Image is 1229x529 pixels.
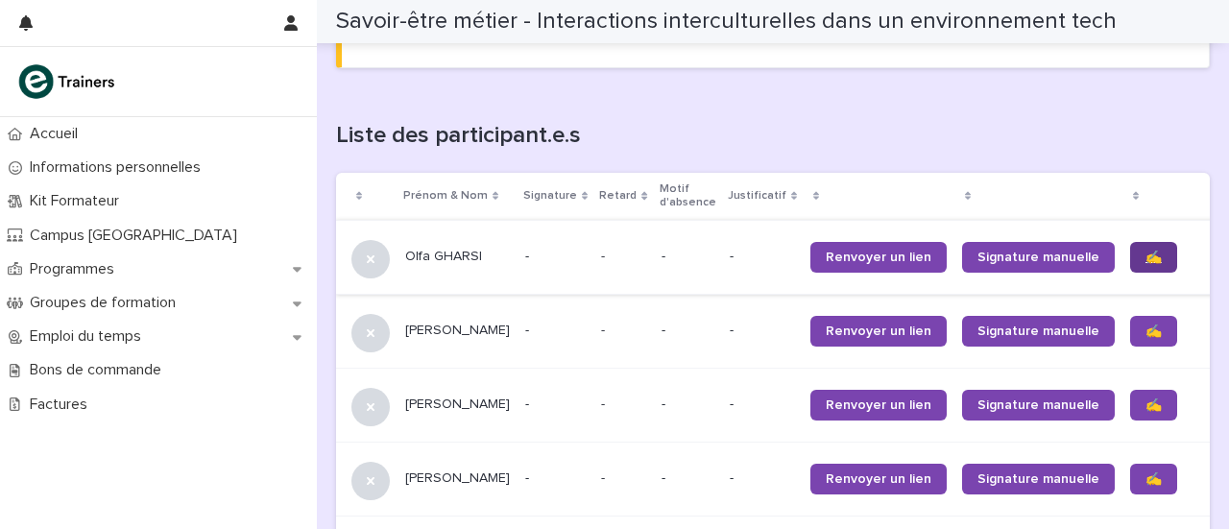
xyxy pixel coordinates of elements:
[662,249,714,265] p: -
[662,470,714,487] p: -
[962,390,1115,421] a: Signature manuelle
[977,472,1099,486] span: Signature manuelle
[1145,251,1162,264] span: ✍️
[1145,325,1162,338] span: ✍️
[728,185,786,206] p: Justificatif
[22,158,216,177] p: Informations personnelles
[730,470,795,487] p: -
[730,249,795,265] p: -
[962,464,1115,494] a: Signature manuelle
[22,260,130,278] p: Programmes
[962,316,1115,347] a: Signature manuelle
[1145,398,1162,412] span: ✍️
[662,397,714,413] p: -
[601,393,609,413] p: -
[405,470,510,487] p: [PERSON_NAME]
[405,249,510,265] p: Olfa GHARSI
[403,185,488,206] p: Prénom & Nom
[599,185,637,206] p: Retard
[977,325,1099,338] span: Signature manuelle
[810,316,947,347] a: Renvoyer un lien
[15,62,121,101] img: K0CqGN7SDeD6s4JG8KQk
[336,8,1117,36] h2: Savoir-être métier - Interactions interculturelles dans un environnement tech
[810,242,947,273] a: Renvoyer un lien
[1145,472,1162,486] span: ✍️
[405,397,510,413] p: [PERSON_NAME]
[962,242,1115,273] a: Signature manuelle
[1130,242,1177,273] a: ✍️
[730,323,795,339] p: -
[405,323,510,339] p: [PERSON_NAME]
[22,327,157,346] p: Emploi du temps
[1130,464,1177,494] a: ✍️
[826,398,931,412] span: Renvoyer un lien
[523,185,577,206] p: Signature
[1130,316,1177,347] a: ✍️
[525,323,586,339] p: -
[22,192,134,210] p: Kit Formateur
[730,397,795,413] p: -
[336,122,1210,150] h1: Liste des participant.e.s
[977,398,1099,412] span: Signature manuelle
[525,470,586,487] p: -
[525,249,586,265] p: -
[660,179,716,214] p: Motif d'absence
[22,125,93,143] p: Accueil
[810,390,947,421] a: Renvoyer un lien
[826,251,931,264] span: Renvoyer un lien
[826,472,931,486] span: Renvoyer un lien
[22,396,103,414] p: Factures
[601,319,609,339] p: -
[22,227,253,245] p: Campus [GEOGRAPHIC_DATA]
[525,397,586,413] p: -
[601,245,609,265] p: -
[22,294,191,312] p: Groupes de formation
[22,361,177,379] p: Bons de commande
[810,464,947,494] a: Renvoyer un lien
[662,323,714,339] p: -
[1130,390,1177,421] a: ✍️
[977,251,1099,264] span: Signature manuelle
[601,467,609,487] p: -
[826,325,931,338] span: Renvoyer un lien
